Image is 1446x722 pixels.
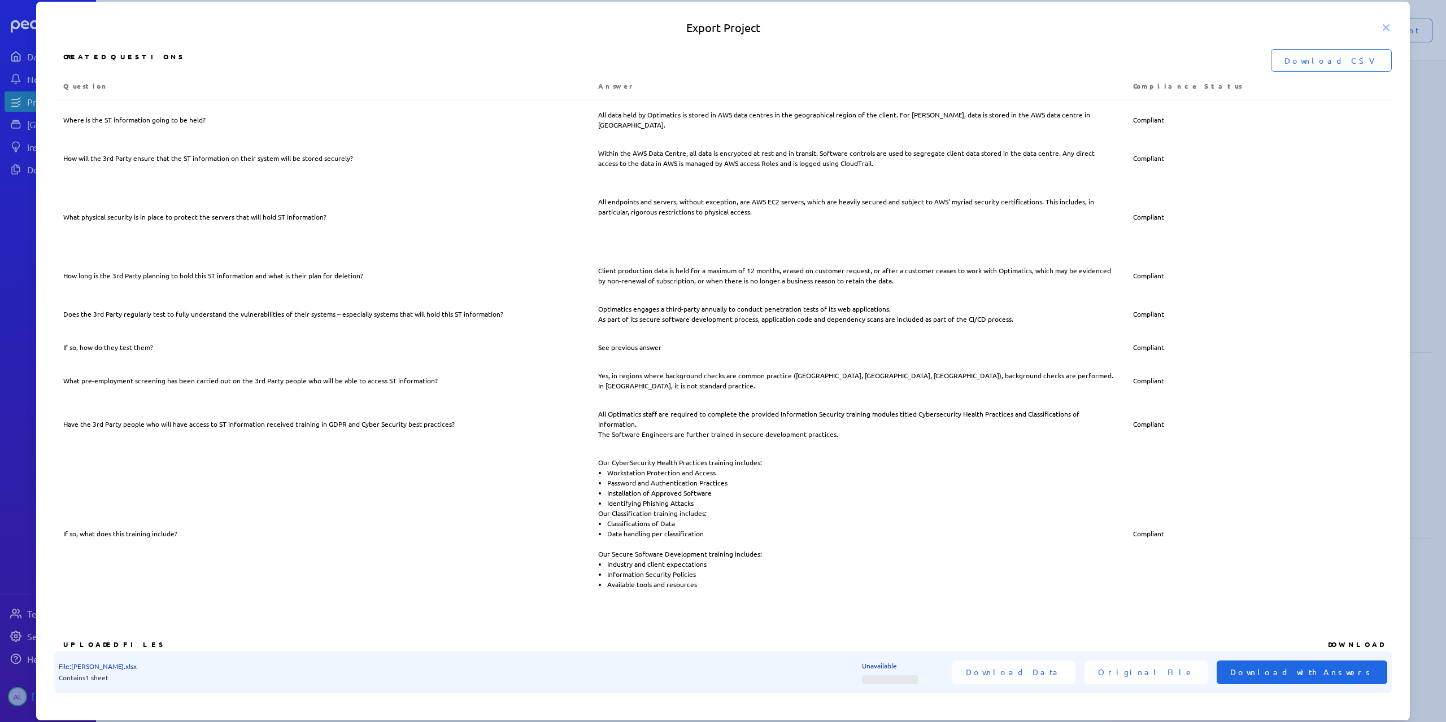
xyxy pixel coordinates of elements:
[1124,400,1392,448] td: Compliant
[607,498,1115,508] li: Identifying Phishing Attacks
[598,148,1115,168] p: Within the AWS Data Centre, all data is encrypted at rest and in transit. Software controls are u...
[607,559,1115,569] li: Industry and client expectations
[54,295,589,333] td: Does the 3rd Party regularly test to fully understand the vulnerabilities of their systems – espe...
[59,660,137,672] p: File: [PERSON_NAME].xlsx
[598,304,1115,314] p: Optimatics engages a third-party annually to conduct penetration tests of its web applications.
[598,342,1115,352] p: See previous answer
[54,256,589,295] td: How long is the 3rd Party planning to hold this ST information and what is their plan for deletion?
[862,660,943,671] div: Unavailable
[54,361,589,400] td: What pre-employment screening has been carried out on the 3rd Party people who will be able to ac...
[54,100,589,139] td: Where is the ST information going to be held?
[598,508,1115,518] p: Our Classification training includes:
[607,569,1115,579] li: Information Security Policies
[1124,100,1392,139] td: Compliant
[1124,72,1392,100] th: Compliance Status
[54,72,589,100] th: Question
[598,429,1115,439] p: The Software Engineers are further trained in secure development practices.
[607,518,1115,528] li: Classifications of Data
[607,579,1115,589] li: Available tools and resources
[1124,139,1392,177] td: Compliant
[1124,333,1392,361] td: Compliant
[952,660,1075,684] button: Download Data
[1084,660,1208,684] button: Original File
[598,186,1115,237] p: All endpoints and servers, without exception, are AWS EC2 servers, which are heavily secured and ...
[1271,49,1392,72] button: Download CSV
[607,467,1115,478] li: Workstation Protection and Access
[607,488,1115,498] li: Installation of Approved Software
[1124,361,1392,400] td: Compliant
[598,409,1115,429] p: All Optimatics staff are required to complete the provided Information Security training modules ...
[63,51,185,69] div: Created Questions
[1284,55,1378,66] span: Download CSV
[1098,666,1194,679] span: Original File
[54,333,589,361] td: If so, how do they test them?
[1217,660,1387,684] button: Download with Answers
[54,177,589,256] td: What physical security is in place to protect the servers that will hold ST information?
[598,549,1115,559] p: Our Secure Software Development training includes:
[1124,177,1392,256] td: Compliant
[54,20,1392,36] h5: Export Project
[54,400,589,448] td: Have the 3rd Party people who will have access to ST information received training in GDPR and Cy...
[598,110,1115,130] p: All data held by Optimatics is stored in AWS data centres in the geographical region of the clien...
[966,666,1062,679] span: Download Data
[54,139,589,177] td: How will the 3rd Party ensure that the ST information on their system will be stored securely?
[598,370,1115,391] p: Yes, in regions where background checks are common practice ([GEOGRAPHIC_DATA], [GEOGRAPHIC_DATA]...
[1124,256,1392,295] td: Compliant
[1230,666,1374,679] span: Download with Answers
[1328,639,1383,649] div: Download
[607,528,1115,539] li: Data handling per classification
[598,457,1115,467] p: Our CyberSecurity Health Practices training includes:
[59,672,137,683] p: Contains 1 sheet
[1124,295,1392,333] td: Compliant
[607,478,1115,488] li: Password and Authentication Practices
[63,639,165,649] div: Uploaded Files
[1124,448,1392,619] td: Compliant
[598,314,1115,324] p: As part of its secure software development process, application code and dependency scans are inc...
[54,448,589,619] td: If so, what does this training include?
[598,265,1115,286] p: Client production data is held for a maximum of 12 months, erased on customer request, or after a...
[589,72,1124,100] th: Answer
